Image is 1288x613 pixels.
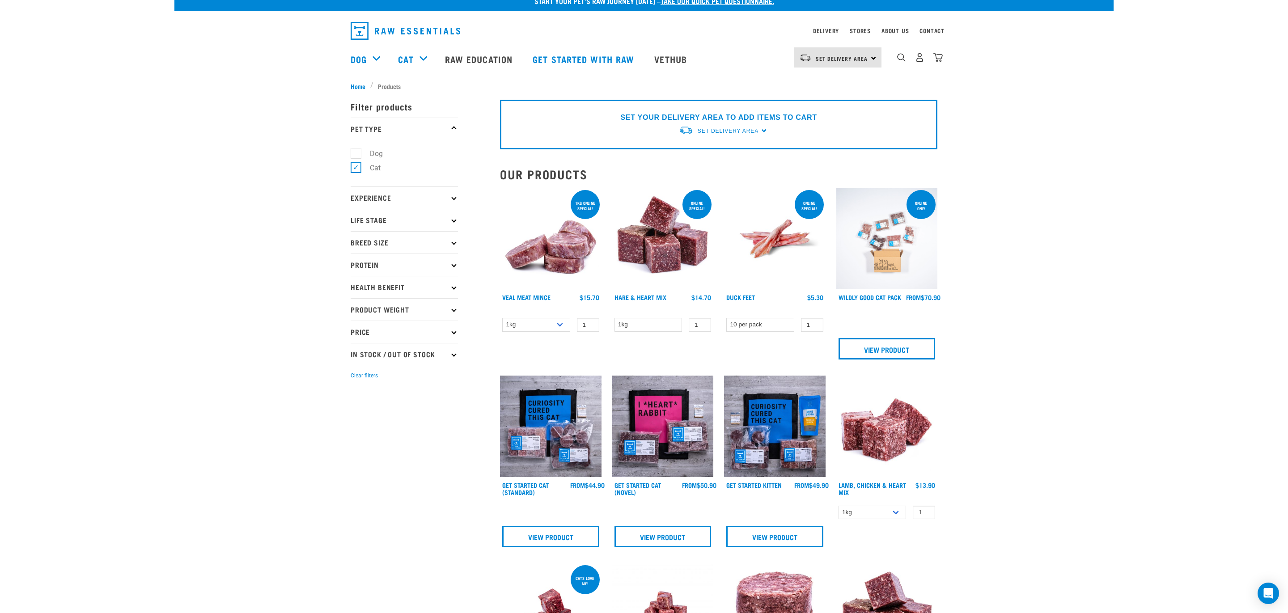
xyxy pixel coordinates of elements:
img: Assortment Of Raw Essential Products For Cats Including, Pink And Black Tote Bag With "I *Heart* ... [612,376,714,477]
img: 1124 Lamb Chicken Heart Mix 01 [836,376,938,477]
label: Dog [356,148,386,159]
div: Open Intercom Messenger [1258,583,1279,604]
div: $13.90 [915,482,935,489]
a: Delivery [813,29,839,32]
h2: Our Products [500,167,937,181]
p: SET YOUR DELIVERY AREA TO ADD ITEMS TO CART [620,112,817,123]
nav: dropdown navigation [174,41,1114,77]
div: $70.90 [906,294,941,301]
span: FROM [570,483,585,486]
button: Clear filters [351,372,378,380]
a: Dog [351,52,367,66]
p: Breed Size [351,231,458,254]
a: Duck Feet [726,296,755,299]
div: $44.90 [570,482,605,489]
a: View Product [726,526,823,547]
a: Vethub [645,41,698,77]
img: 1160 Veal Meat Mince Medallions 01 [500,188,602,290]
label: Cat [356,162,384,173]
input: 1 [801,318,823,332]
a: Cat [398,52,413,66]
div: $5.30 [807,294,823,301]
div: Cats love me! [571,571,600,590]
div: $14.70 [691,294,711,301]
p: In Stock / Out Of Stock [351,343,458,365]
span: Set Delivery Area [698,128,758,134]
a: Home [351,81,370,91]
img: Assortment Of Raw Essential Products For Cats Including, Blue And Black Tote Bag With "Curiosity ... [500,376,602,477]
div: 1kg online special! [571,196,600,215]
p: Health Benefit [351,276,458,298]
input: 1 [913,506,935,520]
div: ONLINE SPECIAL! [682,196,712,215]
a: Get started with Raw [524,41,645,77]
p: Filter products [351,95,458,118]
div: ONLINE ONLY [907,196,936,215]
input: 1 [689,318,711,332]
a: View Product [839,338,936,359]
a: View Product [502,526,599,547]
img: home-icon@2x.png [933,53,943,62]
a: Wildly Good Cat Pack [839,296,901,299]
span: FROM [794,483,809,486]
p: Life Stage [351,209,458,231]
a: Lamb, Chicken & Heart Mix [839,483,906,494]
img: Raw Essentials Duck Feet Raw Meaty Bones For Dogs [724,188,826,290]
img: van-moving.png [799,54,811,62]
a: Get Started Cat (Novel) [614,483,661,494]
span: FROM [682,483,697,486]
p: Experience [351,186,458,209]
p: Pet Type [351,118,458,140]
img: Cat 0 2sec [836,188,938,290]
a: Veal Meat Mince [502,296,551,299]
img: Pile Of Cubed Hare Heart For Pets [612,188,714,290]
div: $49.90 [794,482,829,489]
p: Protein [351,254,458,276]
img: user.png [915,53,924,62]
nav: dropdown navigation [343,18,945,43]
a: Get Started Cat (Standard) [502,483,549,494]
img: van-moving.png [679,126,693,135]
div: ONLINE SPECIAL! [795,196,824,215]
div: $15.70 [580,294,599,301]
span: Home [351,81,365,91]
img: NSP Kitten Update [724,376,826,477]
a: Hare & Heart Mix [614,296,666,299]
a: Get Started Kitten [726,483,782,486]
span: FROM [906,296,921,299]
img: Raw Essentials Logo [351,22,460,40]
a: Raw Education [436,41,524,77]
img: home-icon-1@2x.png [897,53,906,62]
p: Product Weight [351,298,458,321]
a: Contact [919,29,945,32]
span: Set Delivery Area [816,57,868,60]
a: About Us [881,29,909,32]
a: Stores [850,29,871,32]
nav: breadcrumbs [351,81,937,91]
a: View Product [614,526,712,547]
div: $50.90 [682,482,716,489]
p: Price [351,321,458,343]
input: 1 [577,318,599,332]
